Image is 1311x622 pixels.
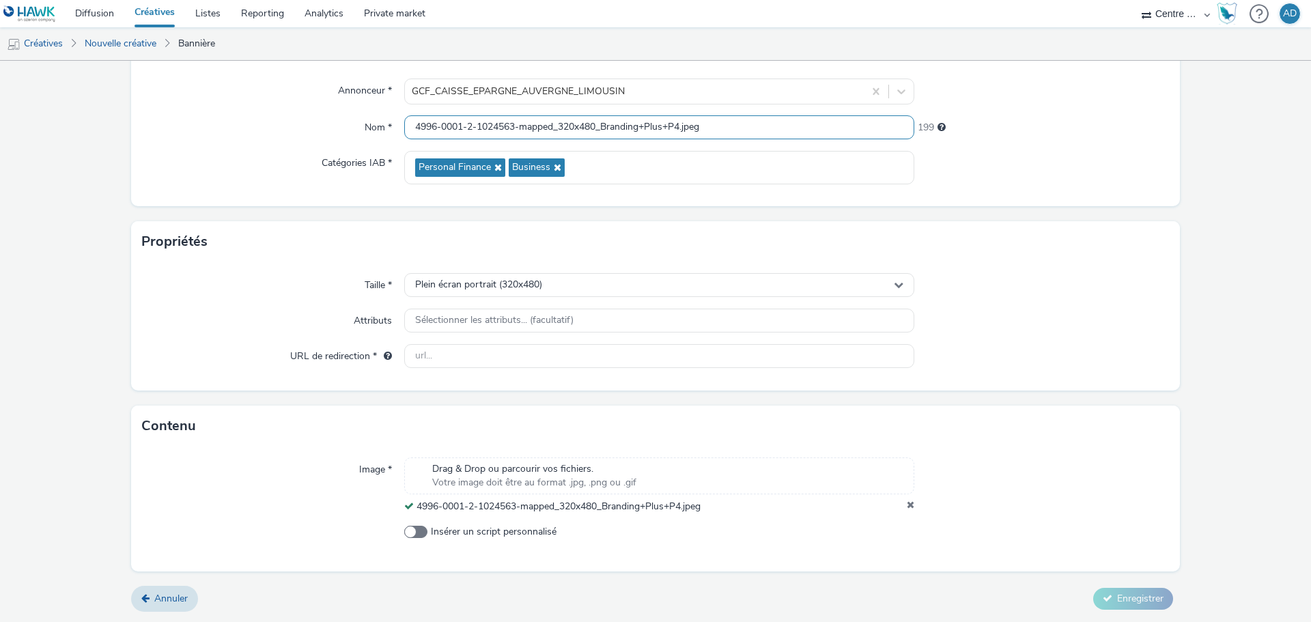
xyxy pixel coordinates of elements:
span: Sélectionner les attributs... (facultatif) [415,315,574,326]
span: Insérer un script personnalisé [431,525,556,539]
span: Plein écran portrait (320x480) [415,279,542,291]
img: Hawk Academy [1217,3,1237,25]
label: Image * [354,457,397,477]
span: 199 [918,121,934,135]
span: Votre image doit être au format .jpg, .png ou .gif [432,476,636,490]
img: undefined Logo [3,5,56,23]
label: URL de redirection * [285,344,397,363]
span: Annuler [154,592,188,605]
a: Hawk Academy [1217,3,1243,25]
label: Catégories IAB * [316,151,397,170]
h3: Propriétés [141,231,208,252]
a: Nouvelle créative [78,27,163,60]
h3: Contenu [141,416,196,436]
div: AD [1283,3,1297,24]
a: Annuler [131,586,198,612]
span: 4996-0001-2-1024563-mapped_320x480_Branding+Plus+P4.jpeg [417,500,701,513]
label: Annonceur * [333,79,397,98]
label: Taille * [359,273,397,292]
button: Enregistrer [1093,588,1173,610]
span: Enregistrer [1117,592,1164,605]
div: L'URL de redirection sera utilisée comme URL de validation avec certains SSP et ce sera l'URL de ... [377,350,392,363]
a: Bannière [171,27,222,60]
input: url... [404,344,914,368]
input: Nom [404,115,914,139]
span: Business [512,162,550,173]
span: Drag & Drop ou parcourir vos fichiers. [432,462,636,476]
div: 255 caractères maximum [938,121,946,135]
img: mobile [7,38,20,51]
span: Personal Finance [419,162,491,173]
label: Attributs [348,309,397,328]
label: Nom * [359,115,397,135]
